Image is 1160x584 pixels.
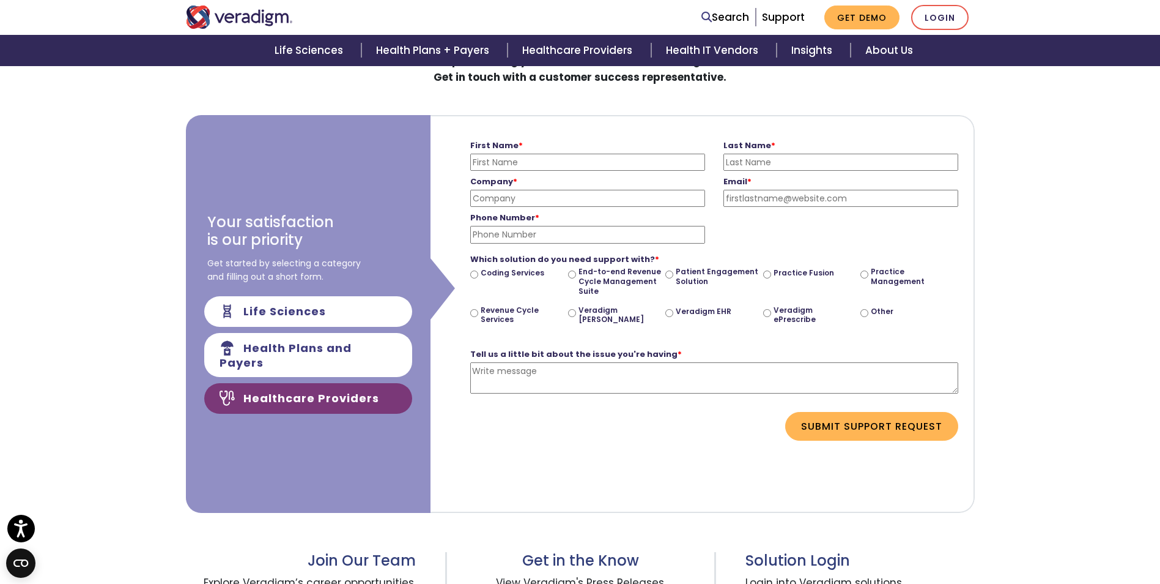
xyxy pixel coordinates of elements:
strong: Tell us a little bit about the issue you're having [470,348,682,360]
h3: Your satisfaction is our priority [207,214,334,249]
label: Revenue Cycle Services [481,305,563,324]
a: Health Plans + Payers [361,35,508,66]
label: Practice Fusion [774,268,834,278]
input: Phone Number [470,226,705,243]
strong: Which solution do you need support with? [470,253,659,265]
label: Veradigm EHR [676,307,731,316]
label: Practice Management [871,267,953,286]
strong: Last Name [723,140,775,151]
a: Life Sciences [260,35,361,66]
strong: Phone Number [470,212,539,223]
h3: Get in the Know [476,552,685,570]
a: Get Demo [824,6,900,29]
a: Search [701,9,749,26]
label: Other [871,307,893,316]
a: Health IT Vendors [651,35,777,66]
strong: First Name [470,140,523,151]
span: Get started by selecting a category and filling out a short form. [207,256,361,284]
h3: Join Our Team [186,552,416,570]
label: End-to-end Revenue Cycle Management Suite [578,267,661,296]
a: About Us [851,35,928,66]
label: Veradigm ePrescribe [774,305,856,324]
a: Support [762,10,805,24]
input: Last Name [723,154,958,171]
h3: Solution Login [745,552,974,570]
strong: Need help accessing your account or troubleshooting an issue? Get in touch with a customer succes... [406,53,754,84]
button: Open CMP widget [6,548,35,578]
input: Company [470,190,705,207]
strong: Email [723,176,752,187]
iframe: Drift Chat Widget [917,165,1145,569]
label: Coding Services [481,268,544,278]
strong: Company [470,176,517,187]
a: Insights [777,35,851,66]
input: firstlastname@website.com [723,190,958,207]
label: Patient Engagement Solution [676,267,758,286]
label: Veradigm [PERSON_NAME] [578,305,661,324]
input: First Name [470,154,705,171]
img: Veradigm logo [186,6,293,29]
a: Login [911,5,969,30]
button: Submit Support Request [785,412,958,440]
a: Healthcare Providers [508,35,651,66]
